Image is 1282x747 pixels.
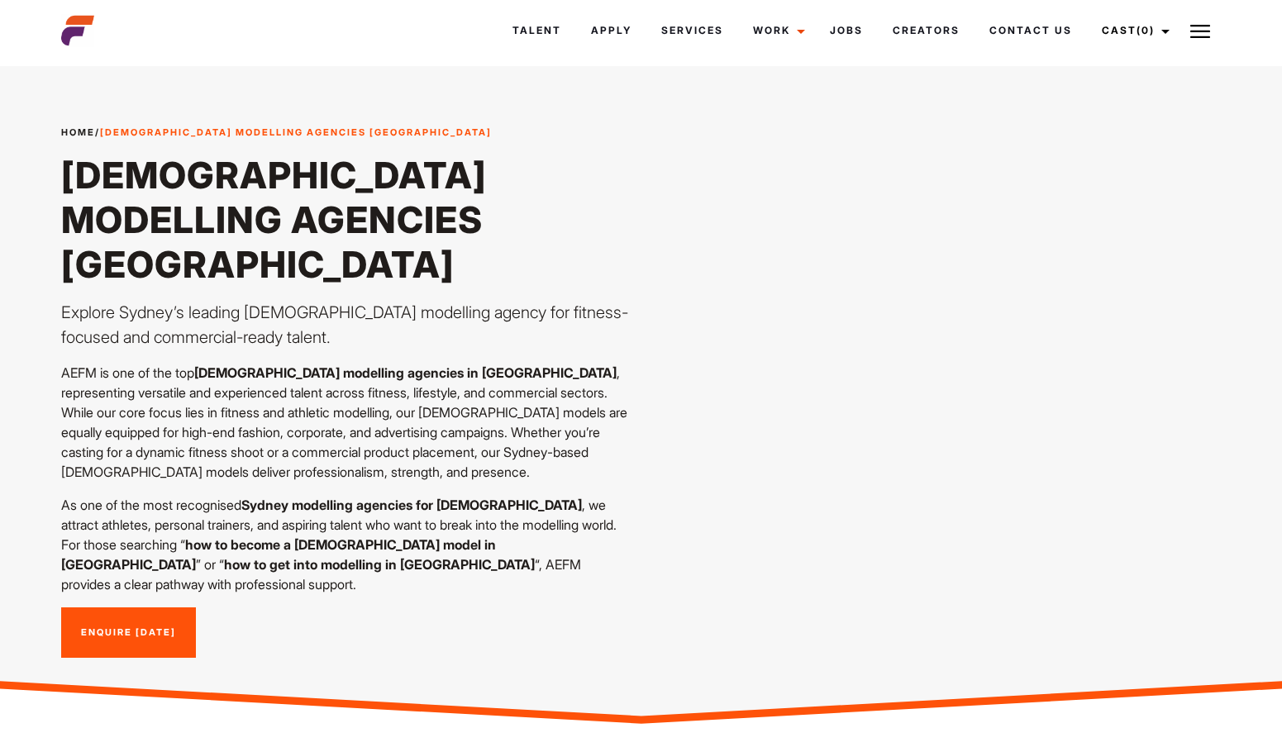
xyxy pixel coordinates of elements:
[224,556,535,573] strong: how to get into modelling in [GEOGRAPHIC_DATA]
[61,363,631,482] p: AEFM is one of the top , representing versatile and experienced talent across fitness, lifestyle,...
[61,126,492,140] span: /
[576,8,646,53] a: Apply
[815,8,878,53] a: Jobs
[646,8,738,53] a: Services
[498,8,576,53] a: Talent
[1137,24,1155,36] span: (0)
[738,8,815,53] a: Work
[100,126,492,138] strong: [DEMOGRAPHIC_DATA] Modelling Agencies [GEOGRAPHIC_DATA]
[61,153,631,287] h1: [DEMOGRAPHIC_DATA] Modelling Agencies [GEOGRAPHIC_DATA]
[1190,21,1210,41] img: Burger icon
[1087,8,1180,53] a: Cast(0)
[61,495,631,594] p: As one of the most recognised , we attract athletes, personal trainers, and aspiring talent who w...
[61,300,631,350] p: Explore Sydney’s leading [DEMOGRAPHIC_DATA] modelling agency for fitness-focused and commercial-r...
[61,607,196,659] a: Enquire [DATE]
[61,536,496,573] strong: how to become a [DEMOGRAPHIC_DATA] model in [GEOGRAPHIC_DATA]
[241,497,582,513] strong: Sydney modelling agencies for [DEMOGRAPHIC_DATA]
[878,8,975,53] a: Creators
[975,8,1087,53] a: Contact Us
[61,126,95,138] a: Home
[61,14,94,47] img: cropped-aefm-brand-fav-22-square.png
[194,364,617,381] strong: [DEMOGRAPHIC_DATA] modelling agencies in [GEOGRAPHIC_DATA]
